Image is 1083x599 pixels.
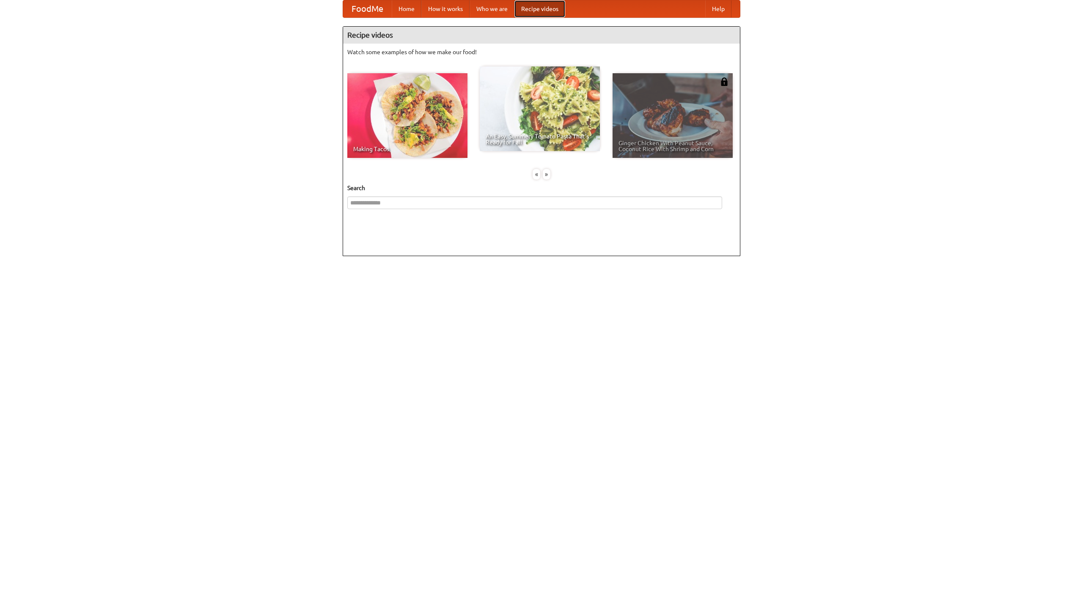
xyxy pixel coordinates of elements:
h5: Search [347,184,736,192]
a: Recipe videos [514,0,565,17]
a: Who we are [470,0,514,17]
a: FoodMe [343,0,392,17]
a: Help [705,0,731,17]
p: Watch some examples of how we make our food! [347,48,736,56]
a: Making Tacos [347,73,467,158]
div: « [533,169,540,179]
a: An Easy, Summery Tomato Pasta That's Ready for Fall [480,66,600,151]
a: How it works [421,0,470,17]
h4: Recipe videos [343,27,740,44]
span: Making Tacos [353,146,462,152]
a: Home [392,0,421,17]
span: An Easy, Summery Tomato Pasta That's Ready for Fall [486,133,594,145]
div: » [543,169,550,179]
img: 483408.png [720,77,728,86]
